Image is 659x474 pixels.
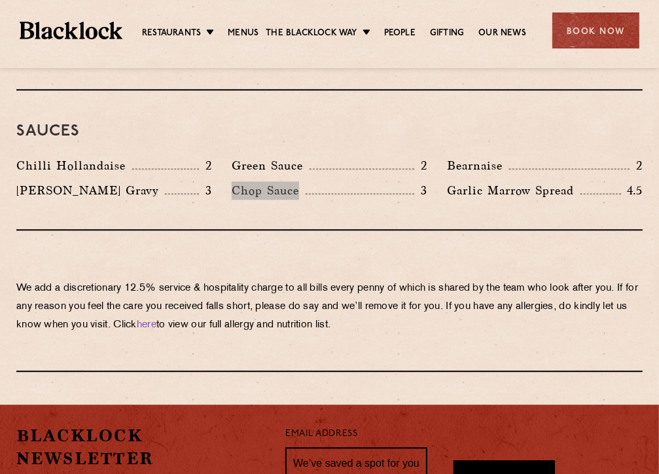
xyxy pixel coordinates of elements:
[16,424,266,470] h2: Blacklock Newsletter
[478,27,526,41] a: Our News
[137,320,156,330] a: here
[232,156,310,175] p: Green Sauce
[232,181,306,200] p: Chop Sauce
[199,157,212,174] p: 2
[447,156,509,175] p: Bearnaise
[16,181,165,200] p: [PERSON_NAME] Gravy
[20,22,122,39] img: BL_Textured_Logo-footer-cropped.svg
[16,123,643,140] h3: Sauces
[228,27,258,41] a: Menus
[447,181,580,200] p: Garlic Marrow Spread
[630,157,643,174] p: 2
[142,27,201,41] a: Restaurants
[16,156,132,175] p: Chilli Hollandaise
[16,280,643,335] p: We add a discretionary 12.5% service & hospitality charge to all bills every penny of which is sh...
[621,182,643,199] p: 4.5
[414,182,427,199] p: 3
[384,27,416,41] a: People
[199,182,212,199] p: 3
[552,12,639,48] div: Book Now
[414,157,427,174] p: 2
[266,27,357,41] a: The Blacklock Way
[285,427,357,442] label: Email Address
[430,27,464,41] a: Gifting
